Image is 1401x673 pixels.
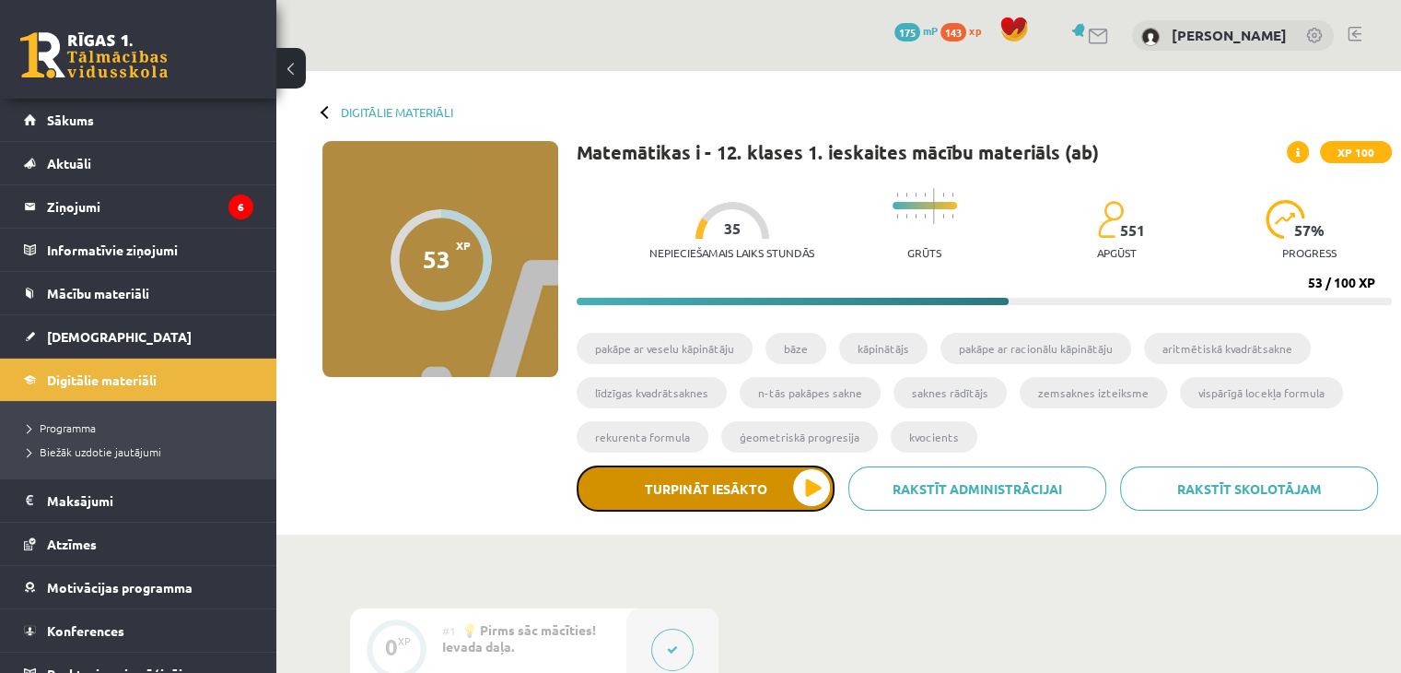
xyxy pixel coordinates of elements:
[47,536,97,552] span: Atzīmes
[1120,222,1145,239] span: 551
[398,636,411,646] div: XP
[940,333,1131,364] li: pakāpe ar racionālu kāpinātāju
[47,328,192,345] span: [DEMOGRAPHIC_DATA]
[848,466,1106,511] a: Rakstīt administrācijai
[1294,222,1325,239] span: 57 %
[442,621,596,655] span: 💡 Pirms sāc mācīties! Ievada daļa.
[24,566,253,608] a: Motivācijas programma
[915,214,916,218] img: icon-short-line-57e1e144782c952c97e751825c79c345078a6d821885a25fce030b3d8c18986b.svg
[24,99,253,141] a: Sākums
[893,377,1007,408] li: saknes rādītājs
[1141,28,1160,46] img: Gregors Pauliņš
[1172,26,1287,44] a: [PERSON_NAME]
[24,142,253,184] a: Aktuāli
[952,214,953,218] img: icon-short-line-57e1e144782c952c97e751825c79c345078a6d821885a25fce030b3d8c18986b.svg
[915,193,916,197] img: icon-short-line-57e1e144782c952c97e751825c79c345078a6d821885a25fce030b3d8c18986b.svg
[969,23,981,38] span: xp
[47,372,157,388] span: Digitālie materiāli
[24,479,253,522] a: Maksājumi
[1097,246,1137,259] p: apgūst
[942,193,944,197] img: icon-short-line-57e1e144782c952c97e751825c79c345078a6d821885a25fce030b3d8c18986b.svg
[24,229,253,271] a: Informatīvie ziņojumi
[1320,141,1392,163] span: XP 100
[940,23,990,38] a: 143 xp
[228,195,253,219] i: 6
[721,421,878,453] li: ģeometriskā progresija
[577,333,753,364] li: pakāpe ar veselu kāpinātāju
[933,188,935,224] img: icon-long-line-d9ea69661e0d244f92f715978eff75569469978d946b2353a9bb055b3ed8787d.svg
[924,193,926,197] img: icon-short-line-57e1e144782c952c97e751825c79c345078a6d821885a25fce030b3d8c18986b.svg
[423,245,450,273] div: 53
[724,220,741,237] span: 35
[905,214,907,218] img: icon-short-line-57e1e144782c952c97e751825c79c345078a6d821885a25fce030b3d8c18986b.svg
[1097,200,1124,239] img: students-c634bb4e5e11cddfef0936a35e636f08e4e9abd3cc4e673bd6f9a4125e45ecb1.svg
[385,639,398,655] div: 0
[1282,246,1337,259] p: progress
[47,185,253,228] legend: Ziņojumi
[28,420,96,435] span: Programma
[1144,333,1311,364] li: aritmētiskā kvadrātsakne
[47,285,149,301] span: Mācību materiāli
[896,193,898,197] img: icon-short-line-57e1e144782c952c97e751825c79c345078a6d821885a25fce030b3d8c18986b.svg
[577,421,708,453] li: rekurenta formula
[894,23,938,38] a: 175 mP
[905,193,907,197] img: icon-short-line-57e1e144782c952c97e751825c79c345078a6d821885a25fce030b3d8c18986b.svg
[24,185,253,228] a: Ziņojumi6
[924,214,926,218] img: icon-short-line-57e1e144782c952c97e751825c79c345078a6d821885a25fce030b3d8c18986b.svg
[923,23,938,38] span: mP
[1180,377,1343,408] li: vispārīgā locekļa formula
[28,443,258,460] a: Biežāk uzdotie jautājumi
[47,479,253,522] legend: Maksājumi
[1020,377,1167,408] li: zemsaknes izteiksme
[47,579,193,596] span: Motivācijas programma
[1266,200,1305,239] img: icon-progress-161ccf0a02000e728c5f80fcf4c31c7af3da0e1684b2b1d7c360e028c24a22f1.svg
[839,333,928,364] li: kāpinātājs
[28,419,258,436] a: Programma
[24,359,253,401] a: Digitālie materiāli
[24,609,253,652] a: Konferences
[341,105,453,119] a: Digitālie materiāli
[765,333,826,364] li: bāze
[891,421,977,453] li: kvocients
[940,23,966,41] span: 143
[740,377,881,408] li: n-tās pakāpes sakne
[942,214,944,218] img: icon-short-line-57e1e144782c952c97e751825c79c345078a6d821885a25fce030b3d8c18986b.svg
[47,112,94,128] span: Sākums
[24,523,253,565] a: Atzīmes
[907,246,941,259] p: Grūts
[47,622,124,639] span: Konferences
[577,466,835,512] button: Turpināt iesākto
[952,193,953,197] img: icon-short-line-57e1e144782c952c97e751825c79c345078a6d821885a25fce030b3d8c18986b.svg
[24,315,253,358] a: [DEMOGRAPHIC_DATA]
[24,272,253,314] a: Mācību materiāli
[577,141,1099,163] h1: Matemātikas i - 12. klases 1. ieskaites mācību materiāls (ab)
[47,155,91,171] span: Aktuāli
[442,623,456,638] span: #1
[649,246,814,259] p: Nepieciešamais laiks stundās
[20,32,168,78] a: Rīgas 1. Tālmācības vidusskola
[1120,466,1378,511] a: Rakstīt skolotājam
[894,23,920,41] span: 175
[28,444,161,459] span: Biežāk uzdotie jautājumi
[577,377,727,408] li: līdzīgas kvadrātsaknes
[456,239,471,252] span: XP
[47,229,253,271] legend: Informatīvie ziņojumi
[896,214,898,218] img: icon-short-line-57e1e144782c952c97e751825c79c345078a6d821885a25fce030b3d8c18986b.svg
